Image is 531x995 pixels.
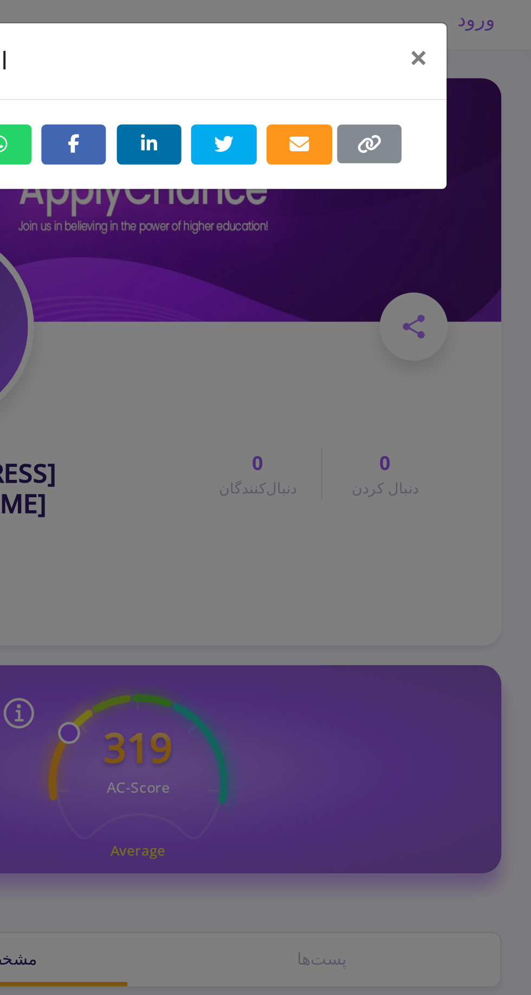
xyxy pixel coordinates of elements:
[220,61,249,79] button: اشتراک گذاری در فیسبوک
[186,61,216,79] button: اشتراک گذاری در واتس اپ
[320,61,349,79] button: اشتراک گذاری لینک از طریق ایمیل
[254,61,283,79] button: اشتراک گذاری در لینکدین
[384,22,392,40] font: ×
[375,16,400,46] button: بستن
[139,25,205,40] font: اشتراک گذاری
[153,61,182,79] button: اشتراک گذاری در تلگرام
[287,61,316,79] button: اشتراک گذاری در توییتر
